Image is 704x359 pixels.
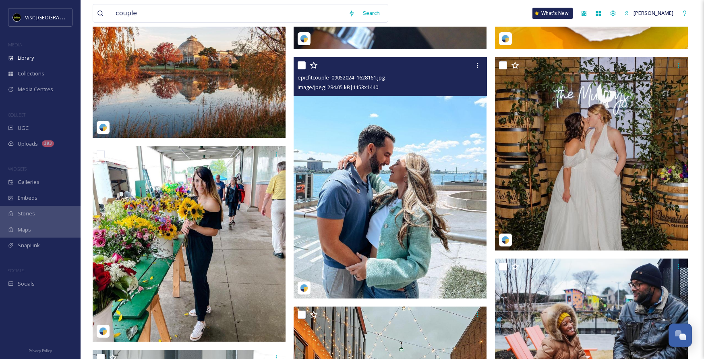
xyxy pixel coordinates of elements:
[8,112,25,118] span: COLLECT
[99,327,107,335] img: snapsea-logo.png
[29,345,52,355] a: Privacy Policy
[501,35,509,43] img: snapsea-logo.png
[18,124,29,132] span: UGC
[29,348,52,353] span: Privacy Policy
[93,146,286,341] img: brittmilesxo_08132024_1436058.jpg
[13,13,21,21] img: VISIT%20DETROIT%20LOGO%20-%20BLACK%20BACKGROUND.png
[18,54,34,62] span: Library
[93,9,286,138] img: yuancui8_09052024_1628654.jpg
[112,4,344,22] input: Search your library
[294,57,487,298] img: epicfitcouple_09052024_1628161.jpg
[300,284,308,292] img: snapsea-logo.png
[298,74,385,81] span: epicfitcouple_09052024_1628161.jpg
[8,267,24,273] span: SOCIALS
[298,83,378,91] span: image/jpeg | 284.05 kB | 1153 x 1440
[18,178,39,186] span: Galleries
[18,194,37,202] span: Embeds
[18,86,53,93] span: Media Centres
[8,42,22,48] span: MEDIA
[42,140,54,147] div: 393
[18,226,31,234] span: Maps
[18,242,40,249] span: SnapLink
[25,13,87,21] span: Visit [GEOGRAPHIC_DATA]
[669,324,692,347] button: Open Chat
[359,5,384,21] div: Search
[18,140,38,148] span: Uploads
[99,123,107,131] img: snapsea-logo.png
[634,9,673,17] span: [PERSON_NAME]
[8,166,27,172] span: WIDGETS
[18,280,35,288] span: Socials
[300,35,308,43] img: snapsea-logo.png
[18,210,35,217] span: Stories
[18,70,44,77] span: Collections
[501,236,509,244] img: snapsea-logo.png
[620,5,677,21] a: [PERSON_NAME]
[495,57,688,250] img: thewhiskeyfactory_09052024_1628229.jpg
[532,8,573,19] a: What's New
